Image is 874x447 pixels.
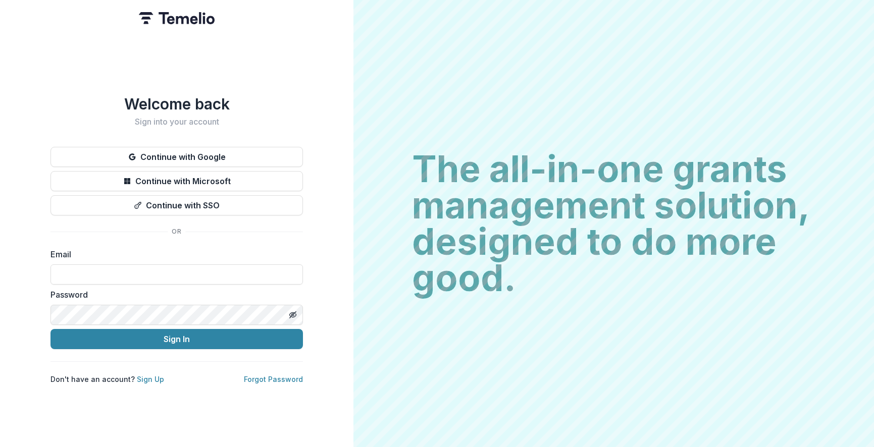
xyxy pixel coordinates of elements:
h2: Sign into your account [50,117,303,127]
button: Continue with Google [50,147,303,167]
img: Temelio [139,12,215,24]
button: Sign In [50,329,303,349]
p: Don't have an account? [50,374,164,384]
a: Forgot Password [244,375,303,383]
button: Toggle password visibility [285,307,301,323]
label: Email [50,248,297,260]
h1: Welcome back [50,95,303,113]
a: Sign Up [137,375,164,383]
label: Password [50,289,297,301]
button: Continue with Microsoft [50,171,303,191]
button: Continue with SSO [50,195,303,215]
